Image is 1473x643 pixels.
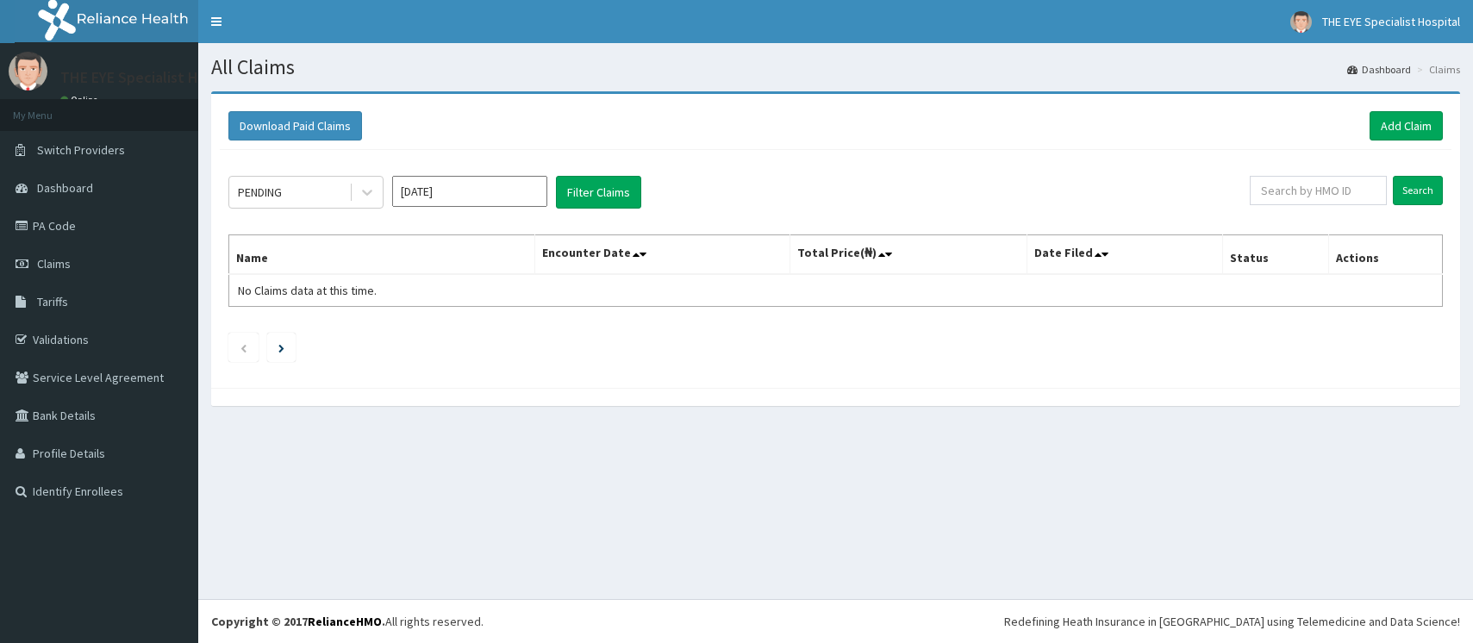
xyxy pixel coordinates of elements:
th: Actions [1328,235,1442,275]
span: Switch Providers [37,142,125,158]
a: Dashboard [1347,62,1411,77]
a: Previous page [240,340,247,355]
strong: Copyright © 2017 . [211,614,385,629]
th: Status [1223,235,1329,275]
div: PENDING [238,184,282,201]
th: Encounter Date [534,235,790,275]
span: Tariffs [37,294,68,309]
p: THE EYE Specialist Hospital [60,70,245,85]
input: Select Month and Year [392,176,547,207]
img: User Image [9,52,47,91]
a: Next page [278,340,284,355]
img: User Image [1290,11,1312,33]
th: Date Filed [1027,235,1222,275]
th: Name [229,235,535,275]
a: RelianceHMO [308,614,382,629]
span: No Claims data at this time. [238,283,377,298]
a: Add Claim [1370,111,1443,140]
button: Download Paid Claims [228,111,362,140]
a: Online [60,94,102,106]
th: Total Price(₦) [790,235,1027,275]
h1: All Claims [211,56,1460,78]
footer: All rights reserved. [198,599,1473,643]
input: Search [1393,176,1443,205]
li: Claims [1413,62,1460,77]
span: THE EYE Specialist Hospital [1322,14,1460,29]
span: Dashboard [37,180,93,196]
button: Filter Claims [556,176,641,209]
span: Claims [37,256,71,272]
div: Redefining Heath Insurance in [GEOGRAPHIC_DATA] using Telemedicine and Data Science! [1004,613,1460,630]
input: Search by HMO ID [1250,176,1387,205]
